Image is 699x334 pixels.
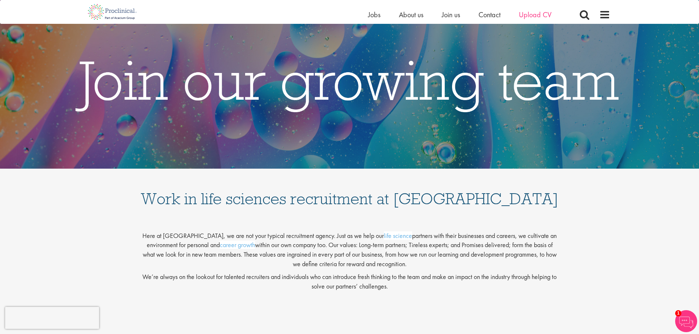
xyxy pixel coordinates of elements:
[478,10,500,19] a: Contact
[368,10,381,19] a: Jobs
[220,241,255,249] a: career growth
[141,272,559,291] p: We’re always on the lookout for talented recruiters and individuals who can introduce fresh think...
[675,310,681,316] span: 1
[5,307,99,329] iframe: reCAPTCHA
[675,310,697,332] img: Chatbot
[519,10,551,19] a: Upload CV
[141,225,559,269] p: Here at [GEOGRAPHIC_DATA], we are not your typical recruitment agency. Just as we help our partne...
[384,231,412,240] a: life science
[399,10,423,19] a: About us
[442,10,460,19] a: Join us
[141,176,559,207] h1: Work in life sciences recruitment at [GEOGRAPHIC_DATA]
